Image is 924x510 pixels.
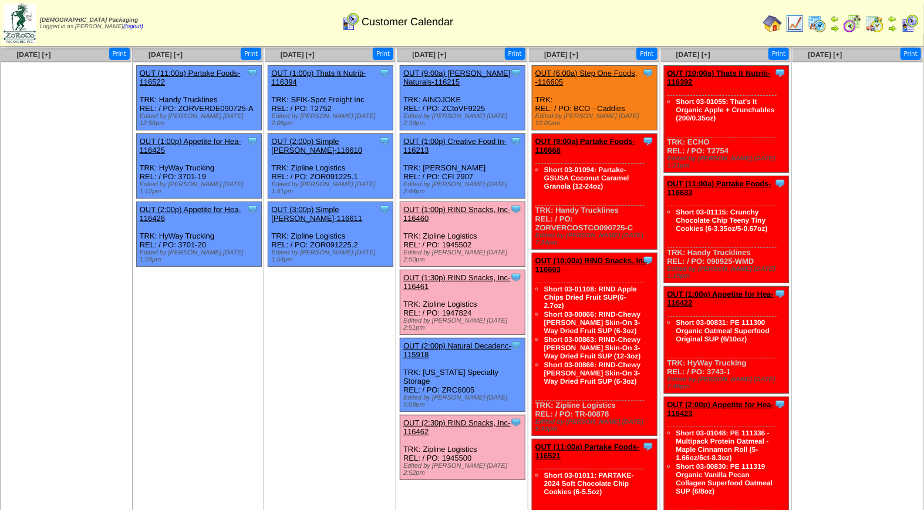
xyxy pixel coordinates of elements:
[268,66,393,130] div: TRK: SFIK-Spot Freight Inc REL: / PO: T2752
[667,400,774,418] a: OUT (2:00p) Appetite for Hea-116423
[763,14,782,33] img: home.gif
[403,462,525,477] div: Edited by [PERSON_NAME] [DATE] 2:52pm
[247,135,258,147] img: Tooltip
[403,205,511,223] a: OUT (1:00p) RIND Snacks, Inc-116460
[544,310,641,335] a: Short 03-00866: RIND-Chewy [PERSON_NAME] Skin-On 3-Way Dried Fruit SUP (6-3oz)
[642,441,654,452] img: Tooltip
[544,361,641,385] a: Short 03-00866: RIND-Chewy [PERSON_NAME] Skin-On 3-Way Dried Fruit SUP (6-3oz)
[544,285,637,310] a: Short 03-01108: RIND Apple Chips Dried Fruit SUP(6-2.7oz)
[140,181,261,195] div: Edited by [PERSON_NAME] [DATE] 1:12pm
[510,271,522,283] img: Tooltip
[136,66,261,130] div: TRK: Handy Trucklines REL: / PO: ZORVERDE090725-A
[544,51,578,59] a: [DATE] [+]
[535,418,657,432] div: Edited by [PERSON_NAME] [DATE] 8:40pm
[774,67,786,79] img: Tooltip
[642,135,654,147] img: Tooltip
[667,179,772,197] a: OUT (11:00a) Partake Foods-116633
[636,48,657,60] button: Print
[247,203,258,215] img: Tooltip
[808,14,827,33] img: calendarprod.gif
[901,48,921,60] button: Print
[271,113,393,127] div: Edited by [PERSON_NAME] [DATE] 2:06pm
[664,287,789,394] div: TRK: HyWay Trucking REL: / PO: 3743-1
[768,48,789,60] button: Print
[510,135,522,147] img: Tooltip
[140,249,261,263] div: Edited by [PERSON_NAME] [DATE] 1:28pm
[400,202,525,267] div: TRK: Zipline Logistics REL: / PO: 1945502
[888,24,897,33] img: arrowright.gif
[271,249,393,263] div: Edited by [PERSON_NAME] [DATE] 1:54pm
[123,24,143,30] a: (logout)
[676,318,770,343] a: Short 03-00831: PE 111300 Organic Oatmeal Superfood Original SUP (6/10oz)
[362,16,453,28] span: Customer Calendar
[535,232,657,246] div: Edited by [PERSON_NAME] [DATE] 7:34pm
[149,51,183,59] a: [DATE] [+]
[808,51,842,59] a: [DATE] [+]
[510,67,522,79] img: Tooltip
[403,418,511,436] a: OUT (2:30p) RIND Snacks, Inc-116462
[379,135,390,147] img: Tooltip
[16,51,50,59] a: [DATE] [+]
[510,417,522,428] img: Tooltip
[888,14,897,24] img: arrowleft.gif
[400,66,525,130] div: TRK: AINOJOKE REL: / PO: ZCtoVF9225
[241,48,261,60] button: Print
[140,205,241,223] a: OUT (2:00p) Appetite for Hea-116426
[532,253,657,436] div: TRK: Zipline Logistics REL: / PO: TR-00878
[281,51,315,59] a: [DATE] [+]
[667,69,771,86] a: OUT (10:00a) Thats It Nutriti-116392
[667,376,789,390] div: Edited by [PERSON_NAME] [DATE] 7:46pm
[676,98,775,122] a: Short 03-01055: That's It Organic Apple + Crunchables (200/0.35oz)
[412,51,446,59] a: [DATE] [+]
[400,270,525,335] div: TRK: Zipline Logistics REL: / PO: 1947824
[136,134,261,199] div: TRK: HyWay Trucking REL: / PO: 3701-19
[676,51,710,59] a: [DATE] [+]
[341,12,360,31] img: calendarcustomer.gif
[4,4,36,43] img: zoroco-logo-small.webp
[544,166,629,190] a: Short 03-01094: Partake-GSUSA Coconut Caramel Granola (12-24oz)
[510,203,522,215] img: Tooltip
[109,48,130,60] button: Print
[901,14,919,33] img: calendarcustomer.gif
[140,137,241,155] a: OUT (1:00p) Appetite for Hea-116425
[830,14,839,24] img: arrowleft.gif
[505,48,525,60] button: Print
[403,394,525,408] div: Edited by [PERSON_NAME] [DATE] 5:09pm
[403,317,525,331] div: Edited by [PERSON_NAME] [DATE] 2:51pm
[865,14,884,33] img: calendarinout.gif
[403,273,511,291] a: OUT (1:30p) RIND Snacks, Inc-116461
[247,67,258,79] img: Tooltip
[400,134,525,199] div: TRK: [PERSON_NAME] REL: / PO: CFI 2907
[785,14,804,33] img: line_graph.gif
[535,137,636,155] a: OUT (9:00a) Partake Foods-116666
[535,256,650,274] a: OUT (10:00a) RIND Snacks, Inc-116603
[403,249,525,263] div: Edited by [PERSON_NAME] [DATE] 2:50pm
[40,17,138,24] span: [DEMOGRAPHIC_DATA] Packaging
[379,67,390,79] img: Tooltip
[268,134,393,199] div: TRK: Zipline Logistics REL: / PO: ZOR091225.1
[774,398,786,410] img: Tooltip
[676,462,773,495] a: Short 03-00830: PE 111319 Organic Vanilla Pecan Collagen Superfood Oatmeal SUP (6/8oz)
[271,69,366,86] a: OUT (1:00p) Thats It Nutriti-116394
[535,113,657,127] div: Edited by [PERSON_NAME] [DATE] 12:00am
[642,67,654,79] img: Tooltip
[403,137,507,155] a: OUT (1:00p) Creative Food In-116213
[676,208,768,233] a: Short 03-01115: Crunchy Chocolate Chip Teeny Tiny Cookies (6-3.35oz/5-0.67oz)
[403,181,525,195] div: Edited by [PERSON_NAME] [DATE] 2:44pm
[544,471,634,496] a: Short 03-01011: PARTAKE-2024 Soft Chocolate Chip Cookies (6-5.5oz)
[676,429,770,462] a: Short 03-01048: PE 111336 - Multipack Protein Oatmeal - Maple Cinnamon Roll (5-1.66oz/6ct-8.3oz)
[774,288,786,300] img: Tooltip
[268,202,393,267] div: TRK: Zipline Logistics REL: / PO: ZOR091225.2
[403,113,525,127] div: Edited by [PERSON_NAME] [DATE] 2:39pm
[400,338,525,412] div: TRK: [US_STATE] Specialty Storage REL: / PO: ZRC6005
[373,48,393,60] button: Print
[271,205,362,223] a: OUT (3:00p) Simple [PERSON_NAME]-116611
[140,113,261,127] div: Edited by [PERSON_NAME] [DATE] 12:56pm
